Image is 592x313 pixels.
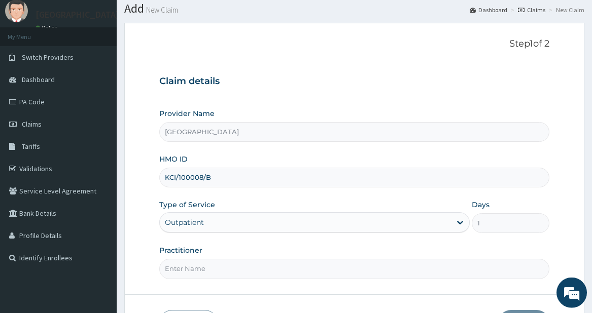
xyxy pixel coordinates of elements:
h1: Add [124,2,584,15]
span: Claims [22,120,42,129]
textarea: Type your message and hit 'Enter' [5,207,193,242]
span: Dashboard [22,75,55,84]
span: We're online! [59,93,140,195]
div: Minimize live chat window [166,5,191,29]
div: Outpatient [165,217,204,227]
p: [GEOGRAPHIC_DATA] [36,10,119,19]
label: Type of Service [159,200,215,210]
label: HMO ID [159,154,188,164]
label: Practitioner [159,245,202,255]
a: Dashboard [470,6,507,14]
img: d_794563401_company_1708531726252_794563401 [19,51,41,76]
li: New Claim [546,6,584,14]
div: Chat with us now [53,57,170,70]
span: Tariffs [22,142,40,151]
a: Online [36,24,60,31]
input: Enter Name [159,259,549,279]
h3: Claim details [159,76,549,87]
label: Days [472,200,490,210]
input: Enter HMO ID [159,168,549,187]
label: Provider Name [159,108,215,119]
a: Claims [518,6,545,14]
span: Switch Providers [22,53,74,62]
p: Step 1 of 2 [159,38,549,50]
small: New Claim [144,6,178,14]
